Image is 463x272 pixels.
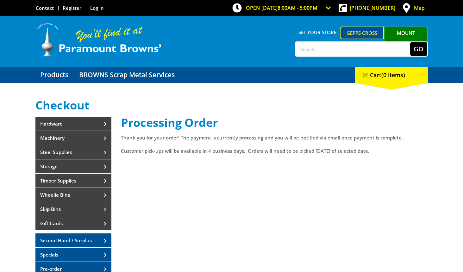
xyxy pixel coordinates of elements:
img: Paramount Browns' [35,22,162,57]
span: (0 items) [381,71,405,79]
a: Go to the Wheelie Bins page [35,188,111,202]
a: Mount [PERSON_NAME] [384,27,428,51]
a: Go to the Storage page [35,159,111,173]
a: Gepps Cross [340,27,384,39]
a: Log in [90,5,104,11]
a: Go to the Contact page [36,5,54,11]
h1: Processing Order [121,116,428,129]
span: OPEN [DATE] [246,4,317,11]
h1: Checkout [35,99,428,112]
button: Go [410,42,427,56]
a: View all Specials products [35,248,111,262]
p: Customer pick-ups will be available in 4 business days. Orders will need to be picked [DATE] of s... [121,147,428,155]
a: Go to the Products page [35,67,73,83]
a: Go to the Machinery page [35,131,111,145]
input: Search [296,42,410,56]
div: Cart [355,67,428,83]
p: Thank you for your order! The payment is currently processing and you will be notified via email ... [121,134,428,141]
span: 8:00am - 5:00pm [278,4,317,11]
a: Go to the Hardware page [35,117,111,131]
span: Set your store [295,27,340,38]
a: Go to the Skip Bins page [35,202,111,216]
a: Go to the Gift Cards page [35,216,111,230]
a: Go to the BROWNS Scrap Metal Services page [74,67,179,83]
a: Go to the registration page [63,5,81,11]
a: Go to the Timber Supplies page [35,174,111,188]
a: View all Second Hand / Surplus products [35,233,111,247]
a: Go to the Steel Supplies page [35,145,111,159]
